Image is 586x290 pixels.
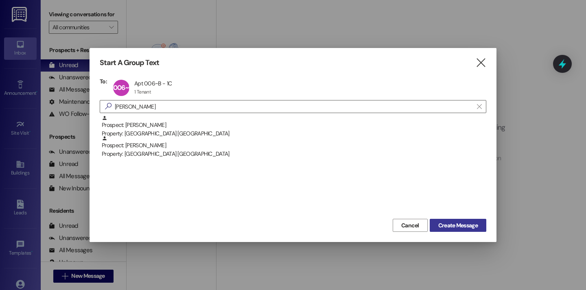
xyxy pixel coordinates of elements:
[102,129,486,138] div: Property: [GEOGRAPHIC_DATA] [GEOGRAPHIC_DATA]
[100,135,486,156] div: Prospect: [PERSON_NAME]Property: [GEOGRAPHIC_DATA] [GEOGRAPHIC_DATA]
[102,102,115,111] i: 
[401,221,419,230] span: Cancel
[100,78,107,85] h3: To:
[134,80,172,87] div: Apt 006~B - 1C
[113,83,132,92] span: 006~B
[102,115,486,138] div: Prospect: [PERSON_NAME]
[100,58,159,68] h3: Start A Group Text
[115,101,473,112] input: Search for any contact or apartment
[134,89,151,95] div: 1 Tenant
[100,115,486,135] div: Prospect: [PERSON_NAME]Property: [GEOGRAPHIC_DATA] [GEOGRAPHIC_DATA]
[473,100,486,113] button: Clear text
[102,135,486,159] div: Prospect: [PERSON_NAME]
[438,221,478,230] span: Create Message
[430,219,486,232] button: Create Message
[477,103,481,110] i: 
[102,150,486,158] div: Property: [GEOGRAPHIC_DATA] [GEOGRAPHIC_DATA]
[475,59,486,67] i: 
[393,219,428,232] button: Cancel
